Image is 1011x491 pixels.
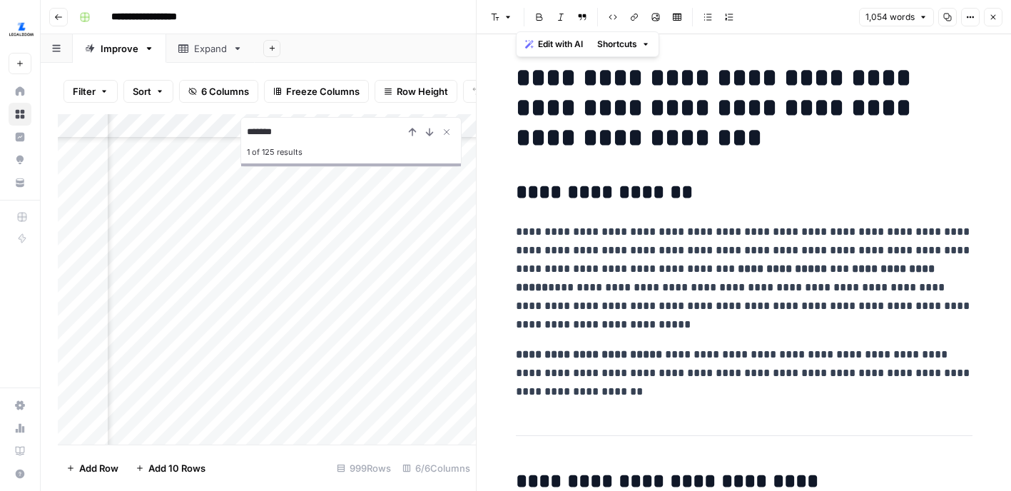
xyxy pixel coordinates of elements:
[597,38,637,51] span: Shortcuts
[375,80,457,103] button: Row Height
[133,84,151,98] span: Sort
[148,461,205,475] span: Add 10 Rows
[79,461,118,475] span: Add Row
[9,171,31,194] a: Your Data
[9,126,31,148] a: Insights
[9,11,31,47] button: Workspace: LegalZoom
[331,457,397,480] div: 999 Rows
[438,123,455,141] button: Close Search
[194,41,227,56] div: Expand
[519,35,589,54] button: Edit with AI
[404,123,421,141] button: Previous Result
[201,84,249,98] span: 6 Columns
[123,80,173,103] button: Sort
[9,103,31,126] a: Browse
[421,123,438,141] button: Next Result
[166,34,255,63] a: Expand
[58,457,127,480] button: Add Row
[859,8,934,26] button: 1,054 words
[101,41,138,56] div: Improve
[63,80,118,103] button: Filter
[247,143,455,161] div: 1 of 125 results
[264,80,369,103] button: Freeze Columns
[9,417,31,440] a: Usage
[73,84,96,98] span: Filter
[9,80,31,103] a: Home
[9,16,34,42] img: LegalZoom Logo
[179,80,258,103] button: 6 Columns
[591,35,656,54] button: Shortcuts
[9,462,31,485] button: Help + Support
[9,394,31,417] a: Settings
[538,38,583,51] span: Edit with AI
[9,148,31,171] a: Opportunities
[73,34,166,63] a: Improve
[127,457,214,480] button: Add 10 Rows
[397,457,476,480] div: 6/6 Columns
[9,440,31,462] a: Learning Hub
[397,84,448,98] span: Row Height
[286,84,360,98] span: Freeze Columns
[865,11,915,24] span: 1,054 words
